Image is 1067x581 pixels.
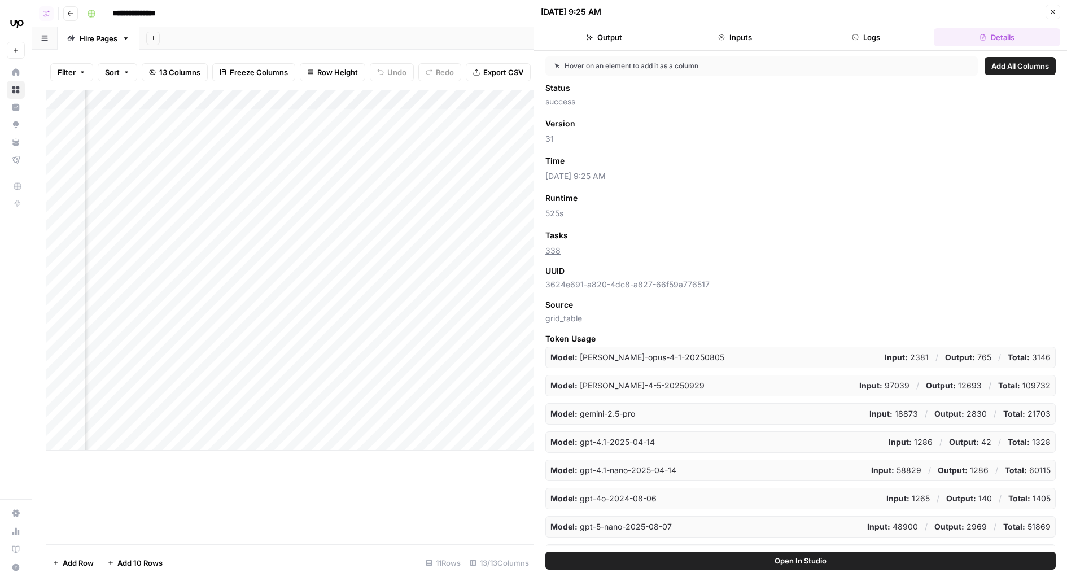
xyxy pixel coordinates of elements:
p: gpt-4.1-2025-04-14 [550,436,655,448]
p: / [995,465,998,476]
a: Your Data [7,133,25,151]
strong: Total: [1003,409,1025,418]
p: / [989,380,991,391]
p: gpt-4o-2024-08-06 [550,493,657,504]
p: 1286 [889,436,933,448]
span: [DATE] 9:25 AM [545,171,1056,182]
span: Runtime [545,193,578,204]
strong: Input: [885,352,908,362]
button: Add 10 Rows [100,554,169,572]
span: Add 10 Rows [117,557,163,569]
strong: Model: [550,352,578,362]
strong: Model: [550,437,578,447]
strong: Total: [1008,437,1030,447]
button: Logs [803,28,929,46]
p: gemini-2.5-pro [550,408,635,420]
p: / [939,436,942,448]
p: 140 [946,493,992,504]
span: Sort [105,67,120,78]
p: 1328 [1008,436,1051,448]
button: Inputs [672,28,798,46]
div: 11 Rows [421,554,465,572]
button: Row Height [300,63,365,81]
p: gpt-5-nano-2025-08-07 [550,521,672,532]
a: Home [7,63,25,81]
button: Filter [50,63,93,81]
span: Time [545,155,565,167]
span: Source [545,299,573,311]
strong: Total: [1005,465,1027,475]
p: 58829 [871,465,921,476]
span: Tasks [545,230,568,241]
p: claude-opus-4-1-20250805 [550,352,724,363]
p: 765 [945,352,991,363]
strong: Output: [934,522,964,531]
button: Add All Columns [985,57,1056,75]
p: / [998,436,1001,448]
button: Details [934,28,1060,46]
strong: Input: [859,381,882,390]
strong: Total: [1008,352,1030,362]
p: 60115 [1005,465,1051,476]
img: Upwork Logo [7,13,27,33]
p: 97039 [859,380,909,391]
span: Redo [436,67,454,78]
strong: Output: [934,409,964,418]
strong: Output: [949,437,979,447]
strong: Output: [945,352,975,362]
a: 338 [545,246,561,255]
strong: Model: [550,409,578,418]
span: 31 [545,133,1056,145]
p: 42 [949,436,991,448]
p: claude-sonnet-4-5-20250929 [550,380,705,391]
span: Freeze Columns [230,67,288,78]
p: / [999,493,1002,504]
span: Open In Studio [775,555,827,566]
p: 48900 [867,521,918,532]
p: / [998,352,1001,363]
strong: Total: [1003,522,1025,531]
p: 2969 [934,521,987,532]
a: Hire Pages [58,27,139,50]
a: Settings [7,504,25,522]
button: Export CSV [466,63,531,81]
p: 1286 [938,465,989,476]
strong: Total: [1008,493,1030,503]
strong: Total: [998,381,1020,390]
div: Hire Pages [80,33,117,44]
p: / [937,493,939,504]
p: 2381 [885,352,929,363]
strong: Model: [550,493,578,503]
a: Learning Hub [7,540,25,558]
strong: Input: [869,409,893,418]
p: / [935,352,938,363]
span: 525s [545,208,1056,219]
strong: Output: [926,381,956,390]
a: Opportunities [7,116,25,134]
p: 2830 [934,408,987,420]
button: Sort [98,63,137,81]
p: / [925,521,928,532]
span: 3624e691-a820-4dc8-a827-66f59a776517 [545,279,1056,290]
strong: Input: [867,522,890,531]
p: 21703 [1003,408,1051,420]
span: UUID [545,265,565,277]
button: Redo [418,63,461,81]
span: success [545,96,1056,107]
p: 1265 [886,493,930,504]
button: Undo [370,63,414,81]
button: Workspace: Upwork [7,9,25,37]
p: 109732 [998,380,1051,391]
a: Insights [7,98,25,116]
span: grid_table [545,313,1056,324]
span: Filter [58,67,76,78]
strong: Input: [889,437,912,447]
span: Undo [387,67,406,78]
button: Add Row [46,554,100,572]
div: [DATE] 9:25 AM [541,6,601,18]
strong: Output: [938,465,968,475]
p: / [925,408,928,420]
div: 13/13 Columns [465,554,533,572]
span: Version [545,118,575,129]
strong: Model: [550,465,578,475]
